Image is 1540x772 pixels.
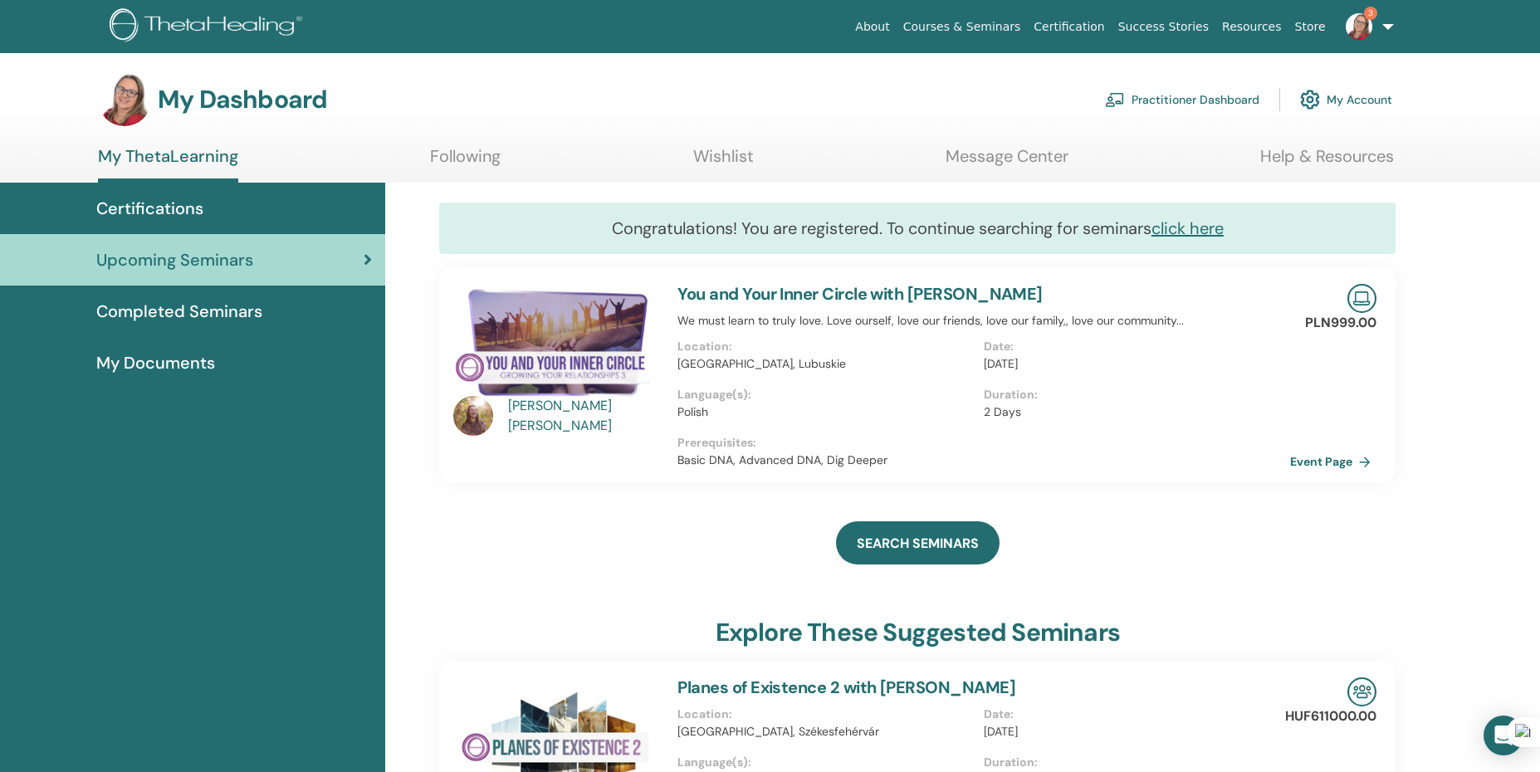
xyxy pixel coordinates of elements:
[1347,284,1376,313] img: Live Online Seminar
[1151,217,1224,239] a: click here
[984,338,1280,355] p: Date :
[677,403,974,421] p: Polish
[110,8,308,46] img: logo.png
[1290,449,1377,474] a: Event Page
[98,73,151,126] img: default.jpg
[857,535,979,552] span: SEARCH SEMINARS
[984,355,1280,373] p: [DATE]
[984,403,1280,421] p: 2 Days
[96,350,215,375] span: My Documents
[677,706,974,723] p: Location :
[897,12,1028,42] a: Courses & Seminars
[1484,716,1523,755] div: Open Intercom Messenger
[98,146,238,183] a: My ThetaLearning
[1300,86,1320,114] img: cog.svg
[1215,12,1288,42] a: Resources
[677,283,1043,305] a: You and Your Inner Circle with [PERSON_NAME]
[848,12,896,42] a: About
[96,247,253,272] span: Upcoming Seminars
[677,723,974,740] p: [GEOGRAPHIC_DATA], Székesfehérvár
[677,338,974,355] p: Location :
[430,146,501,178] a: Following
[1305,313,1376,333] p: PLN999.00
[693,146,754,178] a: Wishlist
[1364,7,1377,20] span: 3
[439,203,1396,254] div: Congratulations! You are registered. To continue searching for seminars
[1112,12,1215,42] a: Success Stories
[946,146,1068,178] a: Message Center
[96,196,203,221] span: Certifications
[96,299,262,324] span: Completed Seminars
[677,355,974,373] p: [GEOGRAPHIC_DATA], Lubuskie
[1300,81,1392,118] a: My Account
[677,386,974,403] p: Language(s) :
[1288,12,1332,42] a: Store
[508,396,662,436] a: [PERSON_NAME] [PERSON_NAME]
[158,85,327,115] h3: My Dashboard
[1347,677,1376,706] img: In-Person Seminar
[1346,13,1372,40] img: default.jpg
[1260,146,1394,178] a: Help & Resources
[1285,706,1376,726] p: HUF611000.00
[453,284,658,401] img: You and Your Inner Circle
[677,677,1015,698] a: Planes of Existence 2 with [PERSON_NAME]
[984,706,1280,723] p: Date :
[984,754,1280,771] p: Duration :
[836,521,1000,564] a: SEARCH SEMINARS
[1105,81,1259,118] a: Practitioner Dashboard
[677,434,1290,452] p: Prerequisites :
[1105,92,1125,107] img: chalkboard-teacher.svg
[984,723,1280,740] p: [DATE]
[453,396,493,436] img: default.jpg
[677,312,1290,330] p: We must learn to truly love. Love ourself, love our friends, love our family,, love our community...
[984,386,1280,403] p: Duration :
[677,754,974,771] p: Language(s) :
[677,452,1290,469] p: Basic DNA, Advanced DNA, Dig Deeper
[1027,12,1111,42] a: Certification
[716,618,1120,647] h3: explore these suggested seminars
